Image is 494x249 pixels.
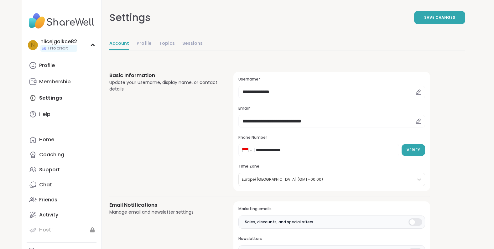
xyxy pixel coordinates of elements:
[48,46,68,51] span: 1 Pro credit
[414,11,465,24] button: Save Changes
[137,38,152,50] a: Profile
[27,192,96,207] a: Friends
[159,38,175,50] a: Topics
[27,162,96,177] a: Support
[39,166,60,173] div: Support
[27,177,96,192] a: Chat
[109,38,129,50] a: Account
[39,211,58,218] div: Activity
[424,15,455,20] span: Save Changes
[27,107,96,122] a: Help
[39,226,51,233] div: Host
[39,196,57,203] div: Friends
[109,209,219,215] div: Manage email and newsletter settings
[238,77,425,82] h3: Username*
[238,206,425,212] h3: Marketing emails
[182,38,203,50] a: Sessions
[245,219,313,225] span: Sales, discounts, and special offers
[31,41,35,49] span: n
[27,207,96,222] a: Activity
[109,72,219,79] h3: Basic Information
[39,151,64,158] div: Coaching
[39,111,50,118] div: Help
[39,136,54,143] div: Home
[402,144,425,156] button: Verify
[109,10,151,25] div: Settings
[27,74,96,89] a: Membership
[27,58,96,73] a: Profile
[238,236,425,241] h3: Newsletters
[39,181,52,188] div: Chat
[238,106,425,111] h3: Email*
[27,147,96,162] a: Coaching
[109,201,219,209] h3: Email Notifications
[238,164,425,169] h3: Time Zone
[39,62,55,69] div: Profile
[27,10,96,32] img: ShareWell Nav Logo
[109,79,219,92] div: Update your username, display name, or contact details
[407,147,420,153] span: Verify
[27,222,96,237] a: Host
[27,132,96,147] a: Home
[39,78,71,85] div: Membership
[40,38,77,45] div: nlicejgalkce82
[238,135,425,140] h3: Phone Number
